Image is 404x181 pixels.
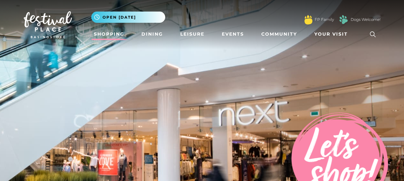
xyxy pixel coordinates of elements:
[91,12,165,23] button: Open [DATE]
[219,28,247,40] a: Events
[103,14,136,20] span: Open [DATE]
[351,17,381,22] a: Dogs Welcome!
[315,17,334,22] a: FP Family
[312,28,354,40] a: Your Visit
[314,31,348,38] span: Your Visit
[259,28,300,40] a: Community
[178,28,207,40] a: Leisure
[91,28,127,40] a: Shopping
[24,11,72,38] img: Festival Place Logo
[139,28,166,40] a: Dining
